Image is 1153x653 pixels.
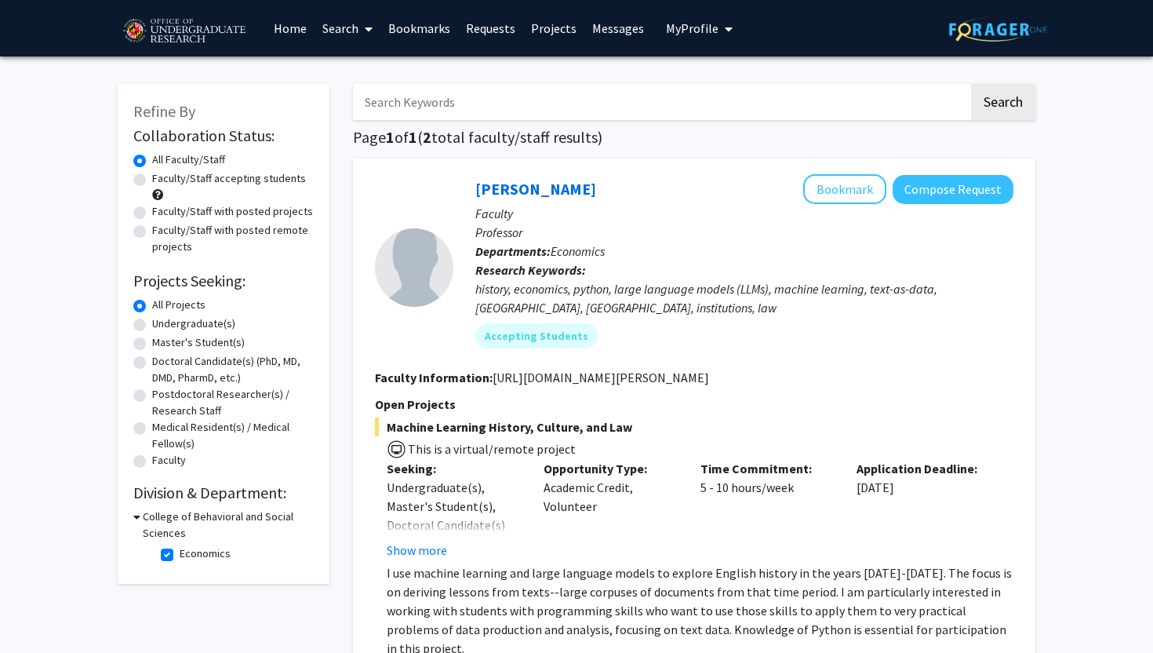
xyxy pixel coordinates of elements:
[152,334,245,351] label: Master's Student(s)
[458,1,523,56] a: Requests
[544,459,677,478] p: Opportunity Type:
[475,262,586,278] b: Research Keywords:
[475,243,551,259] b: Departments:
[689,459,846,560] div: 5 - 10 hours/week
[375,395,1013,414] p: Open Projects
[551,243,605,259] span: Economics
[475,223,1013,242] p: Professor
[803,174,886,204] button: Add Peter Murrell to Bookmarks
[423,127,431,147] span: 2
[353,128,1035,147] h1: Page of ( total faculty/staff results)
[845,459,1002,560] div: [DATE]
[380,1,458,56] a: Bookmarks
[387,541,447,560] button: Show more
[152,353,314,386] label: Doctoral Candidate(s) (PhD, MD, DMD, PharmD, etc.)
[152,297,206,313] label: All Projects
[133,101,195,121] span: Refine By
[375,370,493,385] b: Faculty Information:
[857,459,990,478] p: Application Deadline:
[152,452,186,469] label: Faculty
[475,179,596,199] a: [PERSON_NAME]
[118,12,250,51] img: University of Maryland Logo
[409,127,417,147] span: 1
[475,204,1013,223] p: Faculty
[133,126,314,145] h2: Collaboration Status:
[266,1,315,56] a: Home
[387,459,520,478] p: Seeking:
[523,1,584,56] a: Projects
[406,441,576,457] span: This is a virtual/remote project
[152,386,314,419] label: Postdoctoral Researcher(s) / Research Staff
[315,1,380,56] a: Search
[375,418,1013,436] span: Machine Learning History, Culture, and Law
[12,582,67,641] iframe: Chat
[532,459,689,560] div: Academic Credit, Volunteer
[143,509,314,542] h3: College of Behavioral and Social Sciences
[152,419,314,452] label: Medical Resident(s) / Medical Fellow(s)
[353,84,969,120] input: Search Keywords
[387,478,520,572] div: Undergraduate(s), Master's Student(s), Doctoral Candidate(s) (PhD, MD, DMD, PharmD, etc.)
[584,1,652,56] a: Messages
[152,170,306,187] label: Faculty/Staff accepting students
[133,272,314,290] h2: Projects Seeking:
[475,279,1013,317] div: history, economics, python, large language models (LLMs), machine learning, text-as-data, [GEOGRA...
[666,20,718,36] span: My Profile
[475,323,598,348] mat-chip: Accepting Students
[152,203,313,220] label: Faculty/Staff with posted projects
[949,17,1047,42] img: ForagerOne Logo
[152,222,314,255] label: Faculty/Staff with posted remote projects
[133,483,314,502] h2: Division & Department:
[971,84,1035,120] button: Search
[152,316,235,332] label: Undergraduate(s)
[386,127,395,147] span: 1
[493,370,709,385] fg-read-more: [URL][DOMAIN_NAME][PERSON_NAME]
[700,459,834,478] p: Time Commitment:
[893,175,1013,204] button: Compose Request to Peter Murrell
[152,151,225,168] label: All Faculty/Staff
[180,545,231,562] label: Economics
